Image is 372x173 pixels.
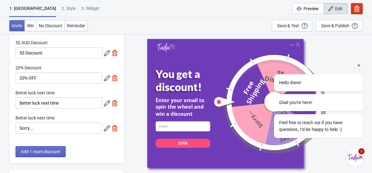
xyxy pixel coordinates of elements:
[15,40,48,46] label: 5$ AUD Discount
[81,5,99,16] div: 3. Widget
[9,20,25,31] button: Invite
[112,50,118,56] img: delete.svg
[9,5,56,17] div: 1. [GEOGRAPHIC_DATA]
[112,100,118,106] img: delete.svg
[62,5,76,16] div: 2 . Style
[112,75,118,81] img: delete.svg
[157,42,175,52] img: Tada Shopify App - Exit Intent, Spin to Win Popups, Newsletter Discount Gift Game
[156,121,210,132] input: Email
[156,97,210,117] div: Enter your email to spin the wheel and win a discount
[27,23,34,28] span: Win
[67,23,85,28] span: Reminder
[15,146,66,157] button: Add 1 more discount
[21,149,60,154] span: Add 1 more discount
[15,90,55,96] label: Better luck next time
[15,115,55,121] label: Better luck next time
[12,23,22,28] span: Invite
[156,68,221,93] div: You get a discount!
[39,23,62,28] span: No Discount
[178,141,187,146] div: SPIN
[157,42,175,53] a: Tada Shopify App - Exit Intent, Spin to Win Popups, Newsletter Discount Gift Game
[15,65,42,71] label: 20% Discount
[346,148,366,167] iframe: chat widget
[64,20,88,31] button: Reminder
[24,20,37,31] button: Win
[112,125,118,131] img: delete.svg
[36,20,65,31] button: No Discount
